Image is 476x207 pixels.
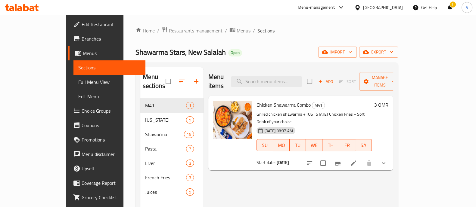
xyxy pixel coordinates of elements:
span: Coupons [82,122,141,129]
span: Add [317,78,334,85]
b: [DATE] [276,159,289,166]
span: Menus [237,27,250,34]
a: Menus [68,46,145,60]
span: MO [275,141,287,150]
span: export [364,48,393,56]
span: [DATE] 08:37 AM [262,128,295,134]
span: 3 [186,160,193,166]
span: Sections [78,64,141,71]
div: items [186,188,194,196]
a: Choice Groups [68,104,145,118]
span: Chicken Shawarma Combo [257,100,311,109]
nav: breadcrumb [135,27,398,35]
span: M41 [145,102,186,109]
span: M41 [312,102,325,109]
span: Menus [83,50,141,57]
button: Add section [189,74,204,89]
span: Select to update [317,157,329,169]
h2: Menu items [208,72,224,90]
div: Pasta7 [140,142,204,156]
span: 9 [186,189,193,195]
nav: Menu sections [140,96,204,202]
a: Edit Menu [73,89,145,104]
div: Shawarma15 [140,127,204,142]
span: Shawarma [145,131,184,138]
span: Upsell [82,165,141,172]
div: French Fries [145,174,186,181]
input: search [231,76,302,87]
button: delete [362,156,376,170]
span: SA [358,141,369,150]
a: Coverage Report [68,176,145,190]
a: Coupons [68,118,145,132]
a: Restaurants management [162,27,222,35]
button: MO [273,139,290,151]
span: Juices [145,188,186,196]
span: S [466,4,468,11]
span: 7 [186,146,193,152]
span: Select section first [335,77,359,86]
button: TH [322,139,339,151]
a: Upsell [68,161,145,176]
button: Manage items [359,72,400,91]
span: import [323,48,352,56]
div: M41 [312,102,325,109]
div: items [186,160,194,167]
span: Liver [145,160,186,167]
span: Menu disclaimer [82,151,141,158]
h6: 3 OMR [374,101,388,109]
a: Menu disclaimer [68,147,145,161]
span: Choice Groups [82,107,141,114]
h2: Menu sections [143,72,166,90]
p: Grilled chicken shawarma + [US_STATE] Chicken Fries + Soft Drink of your choice [257,111,372,126]
div: Juices9 [140,185,204,199]
span: Edit Restaurant [82,21,141,28]
span: SU [259,141,271,150]
span: FR [341,141,353,150]
button: export [359,47,398,58]
li: / [253,27,255,34]
span: WE [308,141,320,150]
span: Manage items [364,74,395,89]
span: Sections [257,27,275,34]
span: Shawarma Stars, New Salalah [135,45,226,59]
span: Promotions [82,136,141,143]
div: items [186,116,194,123]
span: Select section [303,75,316,88]
button: sort-choices [302,156,317,170]
span: 1 [186,103,193,108]
div: French Fries3 [140,170,204,185]
button: FR [339,139,356,151]
div: [GEOGRAPHIC_DATA] [363,4,403,11]
div: items [186,145,194,152]
a: Edit menu item [350,160,357,167]
span: 15 [184,132,193,137]
button: SA [355,139,372,151]
div: Texas [145,116,186,123]
a: Grocery Checklist [68,190,145,205]
span: [US_STATE] [145,116,186,123]
span: Pasta [145,145,186,152]
span: Add item [316,77,335,86]
div: Liver3 [140,156,204,170]
span: Start date: [257,159,276,166]
a: Menus [229,27,250,35]
div: Menu-management [298,4,335,11]
div: items [186,174,194,181]
a: Promotions [68,132,145,147]
button: SU [257,139,273,151]
span: Coverage Report [82,179,141,187]
div: items [184,131,194,138]
li: / [157,27,159,34]
button: Add [316,77,335,86]
img: Chicken Shawarma Combo [213,101,252,139]
span: 3 [186,175,193,181]
svg: Show Choices [380,160,387,167]
button: WE [306,139,322,151]
span: Open [228,50,242,55]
